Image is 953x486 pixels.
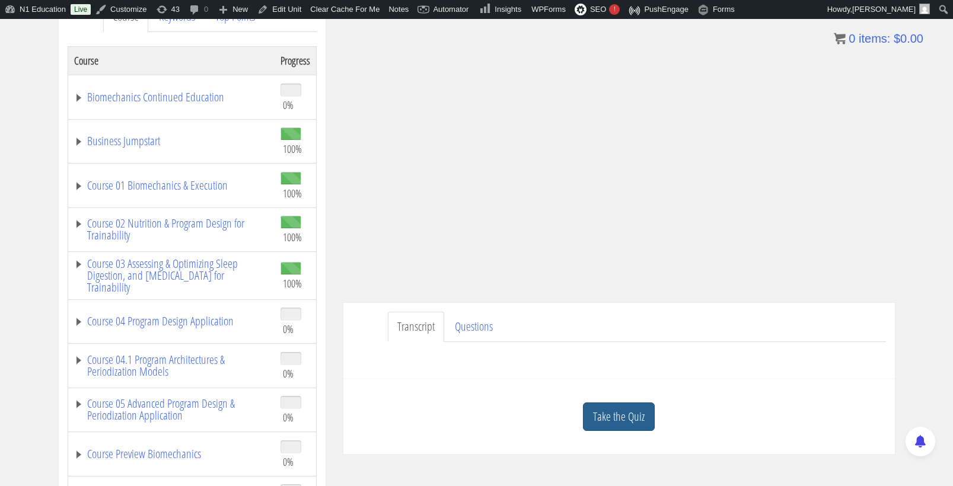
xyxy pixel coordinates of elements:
a: Course 02 Nutrition & Program Design for Trainability [74,218,269,241]
span: Insights [495,5,521,14]
a: Course 04 Program Design Application [74,315,269,327]
span: 100% [283,277,302,290]
span: 0% [283,411,294,424]
span: 100% [283,231,302,244]
a: Course 03 Assessing & Optimizing Sleep Digestion, and [MEDICAL_DATA] for Trainability [74,258,269,293]
span: SEO [590,5,606,14]
span: items: [859,32,890,45]
a: 0 items: $0.00 [834,32,923,45]
a: Course 05 Advanced Program Design & Periodization Application [74,398,269,421]
a: Take the Quiz [583,402,655,431]
a: Course 01 Biomechanics & Execution [74,180,269,191]
a: Transcript [388,312,444,342]
a: Course 04.1 Program Architectures & Periodization Models [74,354,269,378]
div: ! [609,4,620,15]
span: 0% [283,455,294,468]
img: icon11.png [834,33,846,44]
span: 0% [283,322,294,335]
span: 0% [283,367,294,380]
a: Biomechanics Continued Education [74,91,269,103]
span: [PERSON_NAME] [852,5,916,14]
span: 0% [283,98,294,111]
bdi: 0.00 [894,32,923,45]
span: $ [894,32,900,45]
a: Live [71,4,91,15]
span: 100% [283,187,302,200]
span: 100% [283,142,302,155]
a: Questions [445,312,502,342]
th: Progress [275,46,317,75]
th: Course [68,46,275,75]
a: Course Preview Biomechanics [74,448,269,460]
span: 0 [849,32,855,45]
a: Business Jumpstart [74,135,269,147]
